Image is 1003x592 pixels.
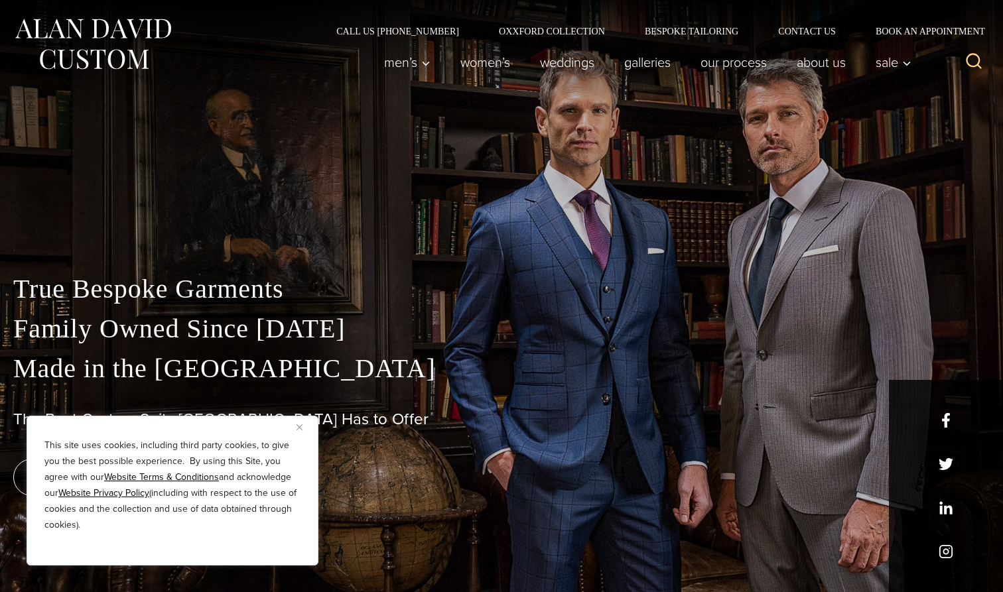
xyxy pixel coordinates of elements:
a: About Us [782,49,861,76]
a: Book an Appointment [856,27,990,36]
a: weddings [525,49,610,76]
a: Website Terms & Conditions [104,470,219,484]
p: True Bespoke Garments Family Owned Since [DATE] Made in the [GEOGRAPHIC_DATA] [13,269,990,388]
a: Galleries [610,49,686,76]
span: Men’s [384,56,431,69]
img: Alan David Custom [13,15,172,74]
a: Bespoke Tailoring [625,27,758,36]
a: Our Process [686,49,782,76]
nav: Primary Navigation [369,49,919,76]
img: Close [297,424,302,430]
nav: Secondary Navigation [316,27,990,36]
a: Call Us [PHONE_NUMBER] [316,27,479,36]
span: Sale [876,56,911,69]
a: book an appointment [13,459,199,496]
a: Contact Us [758,27,856,36]
button: Close [297,419,312,435]
p: This site uses cookies, including third party cookies, to give you the best possible experience. ... [44,438,301,533]
a: Oxxford Collection [479,27,625,36]
h1: The Best Custom Suits [GEOGRAPHIC_DATA] Has to Offer [13,410,990,429]
a: Website Privacy Policy [58,486,149,500]
a: Women’s [446,49,525,76]
button: View Search Form [958,46,990,78]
